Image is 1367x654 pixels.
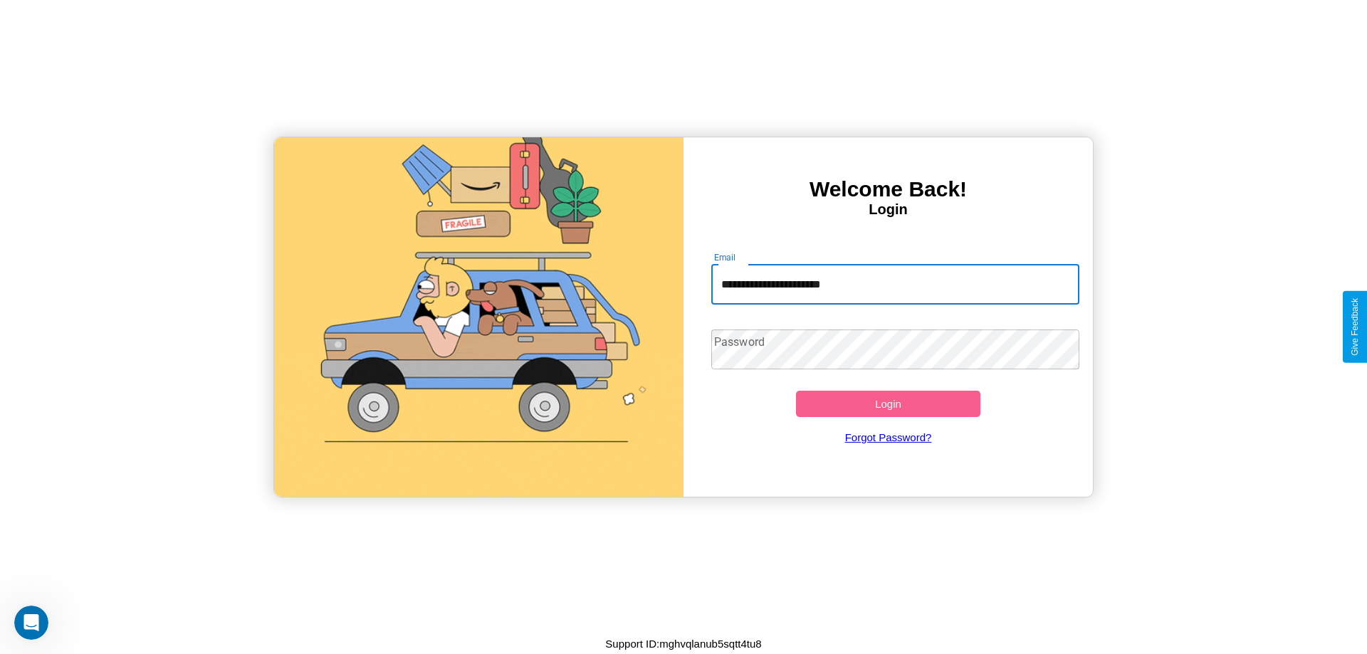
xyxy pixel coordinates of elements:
a: Forgot Password? [704,417,1073,458]
iframe: Intercom live chat [14,606,48,640]
label: Email [714,251,736,263]
div: Give Feedback [1350,298,1360,356]
p: Support ID: mghvqlanub5sqtt4tu8 [605,634,761,653]
button: Login [796,391,980,417]
img: gif [274,137,683,497]
h4: Login [683,201,1093,218]
h3: Welcome Back! [683,177,1093,201]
